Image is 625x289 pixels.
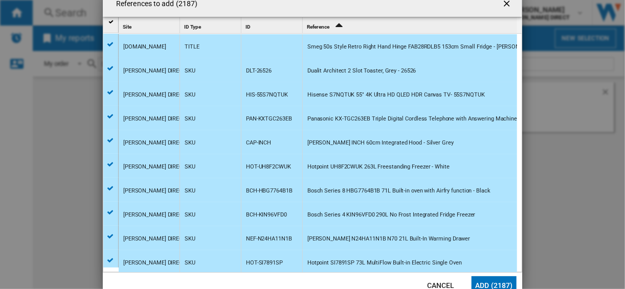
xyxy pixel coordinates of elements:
[246,203,287,227] div: BCH-KIN96VFD0
[121,17,180,33] div: Sort None
[185,155,195,179] div: SKU
[307,155,450,179] div: Hotpoint UH8F2CWUK 263L Freestanding Freezer - White
[123,107,186,131] div: [PERSON_NAME] DIRECT
[307,35,564,59] div: Smeg 50s Style Retro Right Hand Hinge FAB28RDLB5 153cm Small Fridge - [PERSON_NAME] - D Rated
[123,155,186,179] div: [PERSON_NAME] DIRECT
[243,17,302,33] div: ID Sort None
[246,227,292,251] div: NEF-N24HA11N1B
[185,59,195,83] div: SKU
[246,59,272,83] div: DLT-26526
[185,131,195,155] div: SKU
[182,17,241,33] div: Sort None
[121,17,180,33] div: Site Sort None
[123,24,131,30] span: Site
[246,179,293,203] div: BCH-HBG7764B1B
[123,35,166,59] div: [DOMAIN_NAME]
[182,17,241,33] div: ID Type Sort None
[184,24,201,30] span: ID Type
[307,83,485,107] div: Hisense S7NQTUK 55" 4K Ultra HD QLED HDR Canvas TV- 55S7NQTUK
[246,131,271,155] div: CAP-INCH
[305,17,517,33] div: Reference Sort Ascending
[123,59,186,83] div: [PERSON_NAME] DIRECT
[243,17,302,33] div: Sort None
[246,83,288,107] div: HIS-55S7NQTUK
[307,59,416,83] div: Dualit Architect 2 Slot Toaster, Grey - 26526
[246,155,291,179] div: HOT-UH8F2CWUK
[246,107,292,131] div: PAN-KXTGC263EB
[246,251,283,275] div: HOT-SI7891SP
[307,251,462,275] div: Hotpoint SI7891SP 73L MultiFlow Built-in Electric Single Oven
[123,131,186,155] div: [PERSON_NAME] DIRECT
[307,107,517,131] div: Panasonic KX-TGC263EB Triple Digital Cordless Telephone with Answering Machine
[307,179,490,203] div: Bosch Series 8 HBG7764B1B 71L Built-in oven with Airfry function - Black
[307,203,476,227] div: Bosch Series 4 KIN96VFD0 290L No Frost Integrated Fridge Freezer
[245,24,251,30] span: ID
[123,227,186,251] div: [PERSON_NAME] DIRECT
[185,35,199,59] div: TITLE
[123,203,186,227] div: [PERSON_NAME] DIRECT
[185,107,195,131] div: SKU
[185,83,195,107] div: SKU
[185,251,195,275] div: SKU
[123,83,186,107] div: [PERSON_NAME] DIRECT
[185,227,195,251] div: SKU
[330,24,347,30] span: Sort Ascending
[185,179,195,203] div: SKU
[307,227,470,251] div: [PERSON_NAME] N24HA11N1B N70 21L Built-In Warming Drawer
[123,179,186,203] div: [PERSON_NAME] DIRECT
[185,203,195,227] div: SKU
[307,24,329,30] span: Reference
[305,17,517,33] div: Sort Ascending
[307,131,454,155] div: [PERSON_NAME] INCH 60cm Integrated Hood - Silver Grey
[123,251,186,275] div: [PERSON_NAME] DIRECT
